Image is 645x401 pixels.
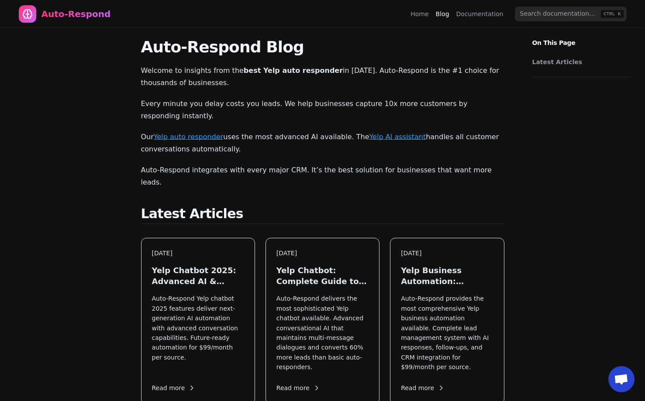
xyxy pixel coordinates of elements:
a: Home [410,10,428,18]
span: Read more [401,384,445,393]
strong: best Yelp auto responder [244,66,343,75]
h3: Yelp Business Automation: Complete System Saves 10+ Hours [401,265,493,287]
a: Blog [436,10,449,18]
a: Latest Articles [532,58,626,66]
div: [DATE] [276,249,369,258]
div: Auto-Respond [41,8,111,20]
h3: Yelp Chatbot 2025: Advanced AI & Future Automation [152,265,244,287]
a: Yelp AI assistant [369,133,426,141]
p: Auto-Respond provides the most comprehensive Yelp business automation available. Complete lead ma... [401,294,493,372]
p: Our uses the most advanced AI available. The handles all customer conversations automatically. [141,131,504,155]
input: Search documentation… [515,7,627,21]
h2: Latest Articles [141,206,504,224]
h3: Yelp Chatbot: Complete Guide to Automated Conversations [276,265,369,287]
span: Read more [276,384,320,393]
p: Auto-Respond integrates with every major CRM. It’s the best solution for businesses that want mor... [141,164,504,189]
div: [DATE] [401,249,493,258]
p: Every minute you delay costs you leads. We help businesses capture 10x more customers by respondi... [141,98,504,122]
span: Read more [152,384,196,393]
h1: Auto-Respond Blog [141,38,504,56]
p: On This Page [525,28,637,47]
div: [DATE] [152,249,244,258]
p: Auto-Respond Yelp chatbot 2025 features deliver next-generation AI automation with advanced conve... [152,294,244,372]
a: Yelp auto responder [154,133,223,141]
a: Home page [19,5,111,23]
a: Open chat [608,366,635,392]
p: Auto-Respond delivers the most sophisticated Yelp chatbot available. Advanced conversational AI t... [276,294,369,372]
p: Welcome to insights from the in [DATE]. Auto-Respond is the #1 choice for thousands of businesses. [141,65,504,89]
a: Documentation [456,10,504,18]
